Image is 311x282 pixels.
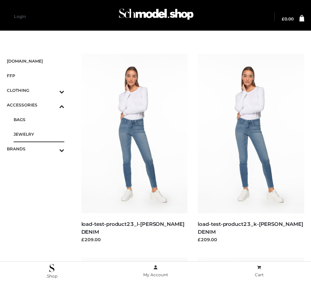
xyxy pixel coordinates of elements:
span: FFP [7,72,64,80]
a: load-test-product23_l-[PERSON_NAME] DENIM [81,221,184,235]
a: load-test-product23_k-[PERSON_NAME] DENIM [198,221,303,235]
span: CLOTHING [7,86,64,94]
span: ACCESSORIES [7,101,64,109]
div: £209.00 [81,236,188,243]
a: Login [14,14,26,19]
div: £209.00 [198,236,304,243]
a: BRANDSToggle Submenu [7,142,64,156]
a: JEWELRY [14,127,64,142]
a: CLOTHINGToggle Submenu [7,83,64,98]
span: [DOMAIN_NAME] [7,57,64,65]
button: Toggle Submenu [40,142,64,156]
span: BAGS [14,116,64,123]
a: Cart [207,264,311,279]
bdi: 0.00 [282,16,294,21]
a: BAGS [14,112,64,127]
a: FFP [7,68,64,83]
a: My Account [104,264,208,279]
span: .Shop [46,273,58,279]
span: BRANDS [7,145,64,153]
button: Toggle Submenu [40,83,64,98]
a: Schmodel Admin 964 [116,6,195,28]
a: [DOMAIN_NAME] [7,54,64,68]
img: Schmodel Admin 964 [117,4,195,28]
a: ACCESSORIESToggle Submenu [7,98,64,112]
span: JEWELRY [14,130,64,138]
img: .Shop [49,264,54,272]
button: Toggle Submenu [40,98,64,112]
span: £ [282,16,284,21]
a: £0.00 [282,17,294,21]
span: Cart [255,272,264,277]
span: My Account [143,272,168,277]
